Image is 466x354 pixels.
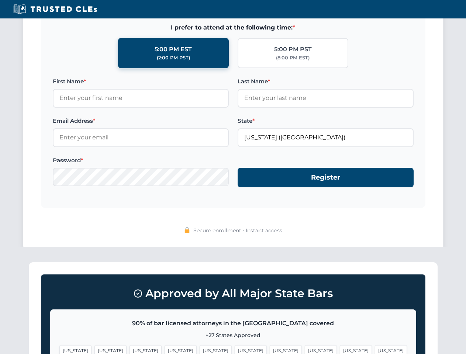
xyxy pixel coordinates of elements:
[276,54,310,62] div: (8:00 PM EST)
[238,117,414,125] label: State
[274,45,312,54] div: 5:00 PM PST
[238,77,414,86] label: Last Name
[53,89,229,107] input: Enter your first name
[50,284,416,303] h3: Approved by All Major State Bars
[53,23,414,32] span: I prefer to attend at the following time:
[53,117,229,125] label: Email Address
[11,4,99,15] img: Trusted CLEs
[53,156,229,165] label: Password
[193,226,282,235] span: Secure enrollment • Instant access
[184,227,190,233] img: 🔒
[157,54,190,62] div: (2:00 PM PST)
[59,319,407,328] p: 90% of bar licensed attorneys in the [GEOGRAPHIC_DATA] covered
[155,45,192,54] div: 5:00 PM EST
[238,168,414,187] button: Register
[238,128,414,147] input: Florida (FL)
[53,128,229,147] input: Enter your email
[238,89,414,107] input: Enter your last name
[53,77,229,86] label: First Name
[59,331,407,339] p: +27 States Approved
